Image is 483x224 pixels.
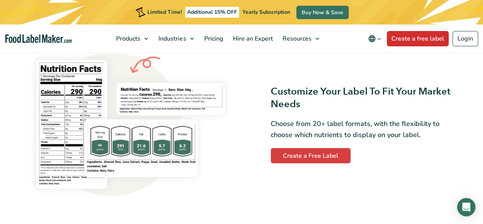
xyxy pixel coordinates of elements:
[387,31,449,46] a: Create a free label
[147,8,182,16] span: Limited Time!
[154,25,197,53] a: Industries
[278,25,323,53] a: Resources
[228,25,276,53] a: Hire an Expert
[457,198,475,216] div: Open Intercom Messenger
[202,34,224,43] span: Pricing
[296,6,349,19] a: Buy Now & Save
[271,118,459,141] p: Choose from 20+ label formats, with the flexibility to choose which nutrients to display on your ...
[271,85,459,111] h3: Customize Your Label To Fit Your Market Needs
[230,34,273,43] span: Hire an Expert
[271,148,351,163] a: Create a Free Label
[242,8,290,16] span: Yearly Subscription
[280,34,312,43] span: Resources
[199,25,226,53] a: Pricing
[111,25,152,53] a: Products
[156,34,187,43] span: Industries
[452,31,478,46] a: Login
[363,31,387,46] button: Change language
[185,7,239,18] span: Additional 15% OFF
[5,34,72,43] a: Food Label Maker homepage
[114,34,141,43] span: Products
